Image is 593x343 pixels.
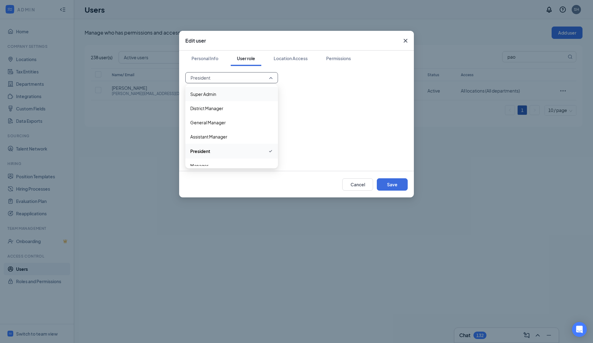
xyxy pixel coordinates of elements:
span: Super Admin [190,91,216,97]
span: District Manager [190,105,223,112]
div: Open Intercom Messenger [572,322,587,337]
div: Location Access [274,55,308,61]
span: President [191,73,210,82]
span: General Manager [190,119,226,126]
h3: Edit user [185,37,206,44]
span: President [190,148,210,155]
button: Close [397,31,414,51]
span: Manager [190,162,208,169]
span: Assistant Manager [190,133,227,140]
svg: Checkmark [268,147,273,155]
div: User role [237,55,255,61]
button: Save [377,178,408,191]
div: Permissions [326,55,351,61]
button: Cancel [342,178,373,191]
div: Personal Info [191,55,218,61]
svg: Cross [402,37,409,44]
